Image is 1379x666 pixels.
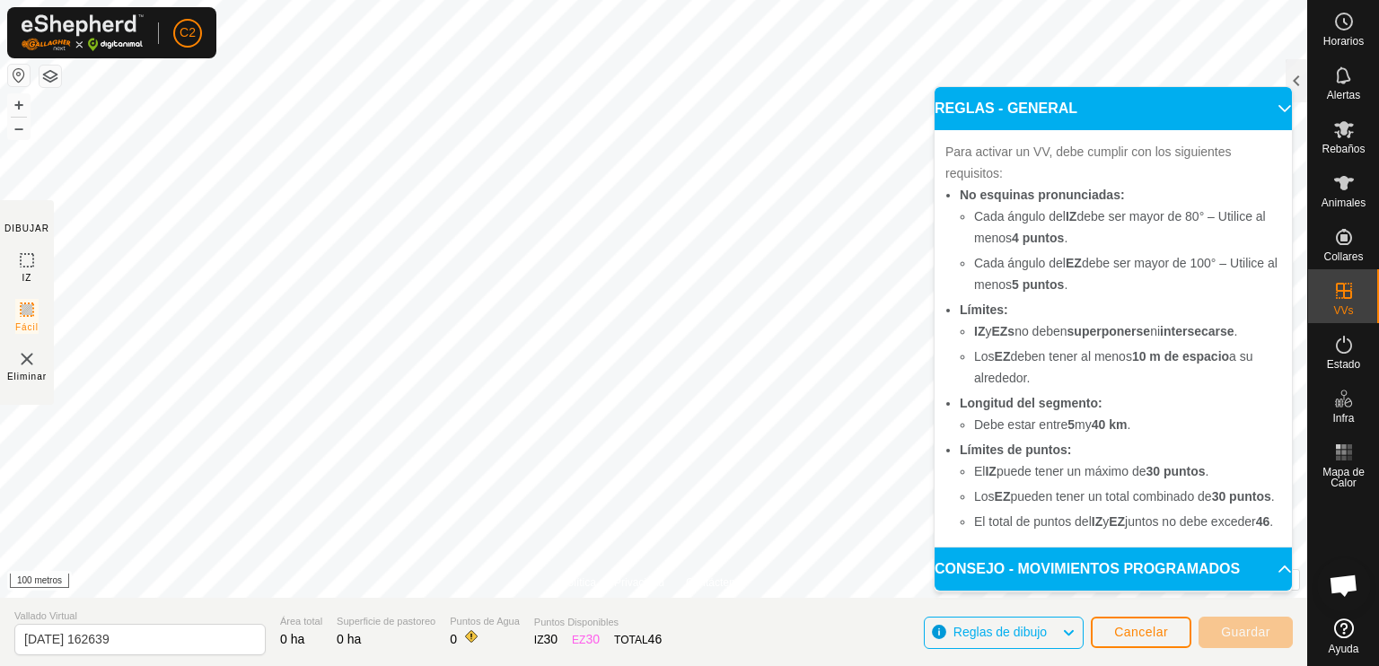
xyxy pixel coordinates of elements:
[1322,466,1365,489] font: Mapa de Calor
[585,632,600,646] font: 30
[280,632,304,646] font: 0 ha
[14,610,77,621] font: Vallado Virtual
[1323,35,1364,48] font: Horarios
[1092,417,1128,432] font: 40 km
[1109,514,1125,529] font: EZ
[1125,514,1256,529] font: juntos no debe exceder
[1064,231,1067,245] font: .
[4,223,49,233] font: DIBUJAR
[1012,277,1064,292] font: 5 puntos
[985,324,991,338] font: y
[1234,324,1238,338] font: .
[40,66,61,87] button: Capas del Mapa
[1132,349,1229,364] font: 10 m de espacio
[1308,611,1379,662] a: Ayuda
[1221,625,1270,639] font: Guardar
[16,348,38,370] img: VV
[1206,464,1209,478] font: .
[337,616,435,627] font: Superficie de pastoreo
[1127,417,1130,432] font: .
[648,632,663,646] font: 46
[15,322,39,332] font: Fácil
[1323,250,1363,263] font: Collares
[1329,643,1359,655] font: Ayuda
[960,396,1102,410] font: Longitud del segmento:
[974,464,985,478] font: El
[1150,324,1160,338] font: ni
[960,188,1125,202] font: No esquinas pronunciadas:
[280,616,322,627] font: Área total
[1332,412,1354,425] font: Infra
[1327,89,1360,101] font: Alertas
[1327,358,1360,371] font: Estado
[974,256,1066,270] font: Cada ángulo del
[1146,464,1205,478] font: 30 puntos
[1010,489,1211,504] font: pueden tener un total combinado de
[1333,304,1353,317] font: VVs
[1067,324,1151,338] font: superponerse
[1256,514,1270,529] font: 46
[8,65,30,86] button: Restablecer Mapa
[1066,256,1082,270] font: EZ
[544,632,558,646] font: 30
[935,87,1292,130] p-accordion-header: REGLAS - GENERAL
[572,634,585,646] font: EZ
[1269,514,1273,529] font: .
[974,324,985,338] font: IZ
[974,256,1278,292] font: debe ser mayor de 100° – Utilice al menos
[995,349,1011,364] font: EZ
[7,372,47,381] font: Eliminar
[945,145,1232,180] font: Para activar un VV, debe cumplir con los siguientes requisitos:
[1160,324,1234,338] font: intersecarse
[22,14,144,51] img: Logotipo de Gallagher
[1014,324,1067,338] font: no deben
[960,443,1071,457] font: Límites de puntos:
[974,417,1067,432] font: Debe estar entre
[1010,349,1131,364] font: deben tener al menos
[450,632,457,646] font: 0
[935,548,1292,591] p-accordion-header: CONSEJO - MOVIMIENTOS PROGRAMADOS
[1091,617,1191,648] button: Cancelar
[985,464,996,478] font: IZ
[1012,231,1064,245] font: 4 puntos
[614,634,648,646] font: TOTAL
[8,118,30,139] button: –
[14,118,23,137] font: –
[1092,514,1102,529] font: IZ
[14,95,24,114] font: +
[1075,417,1092,432] font: my
[1114,625,1168,639] font: Cancelar
[561,574,664,591] a: Política de Privacidad
[1317,558,1371,612] div: Chat abierto
[1066,209,1076,223] font: IZ
[974,209,1266,245] font: debe ser mayor de 80° – Utilice al menos
[534,617,619,627] font: Puntos Disponibles
[1067,417,1075,432] font: 5
[22,273,32,283] font: IZ
[974,489,995,504] font: Los
[995,489,1011,504] font: EZ
[8,94,30,116] button: +
[1271,489,1275,504] font: .
[935,101,1077,116] font: REGLAS - GENERAL
[1212,489,1271,504] font: 30 puntos
[935,130,1292,547] p-accordion-content: REGLAS - GENERAL
[1064,277,1067,292] font: .
[180,25,196,39] font: C2
[991,324,1014,338] font: EZs
[561,576,664,589] font: Política de Privacidad
[953,625,1047,639] font: Reglas de dibujo
[1322,143,1365,155] font: Rebaños
[997,464,1146,478] font: puede tener un máximo de
[686,574,746,591] a: Contáctenos
[974,349,995,364] font: Los
[686,576,746,589] font: Contáctenos
[1102,514,1109,529] font: y
[450,616,520,627] font: Puntos de Agua
[534,634,544,646] font: IZ
[935,561,1240,576] font: CONSEJO - MOVIMIENTOS PROGRAMADOS
[974,209,1066,223] font: Cada ángulo del
[974,514,1092,529] font: El total de puntos del
[1322,197,1366,209] font: Animales
[337,632,361,646] font: 0 ha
